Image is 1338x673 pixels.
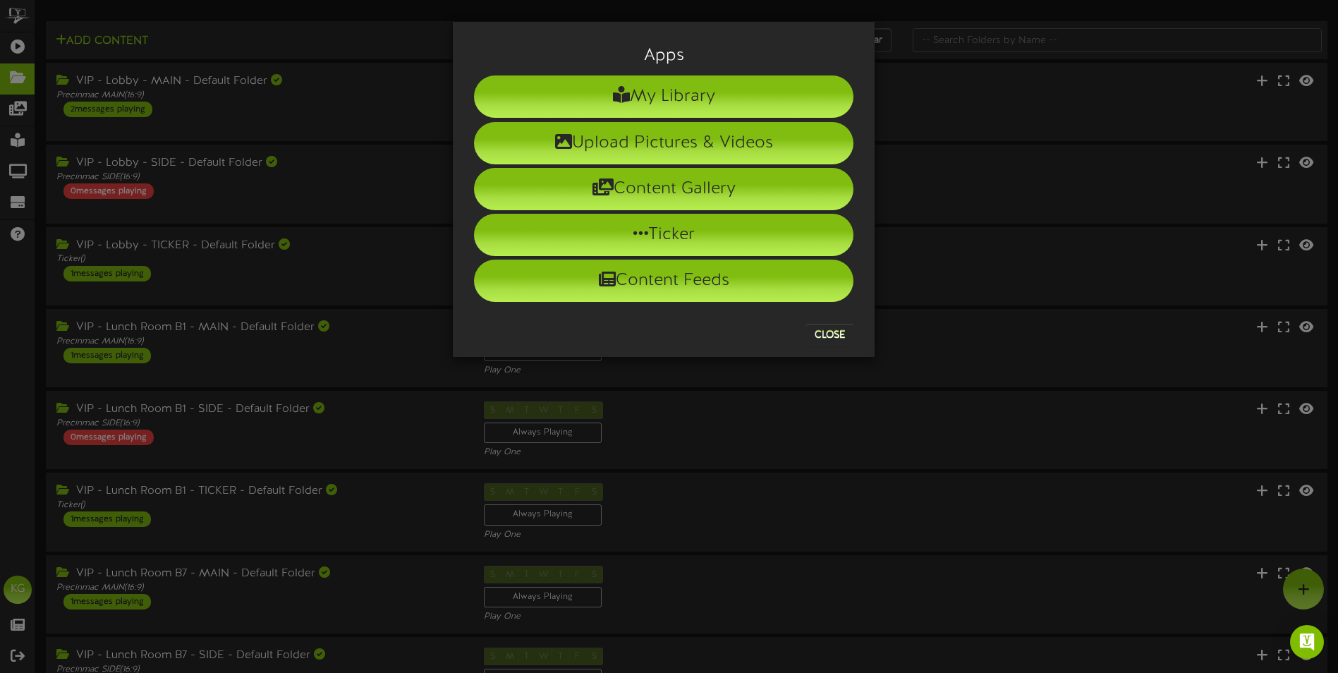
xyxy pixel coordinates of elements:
button: Close [806,324,853,346]
h3: Apps [474,47,853,65]
li: My Library [474,75,853,118]
div: Open Intercom Messenger [1290,625,1324,659]
li: Ticker [474,214,853,256]
li: Content Feeds [474,260,853,302]
li: Upload Pictures & Videos [474,122,853,164]
li: Content Gallery [474,168,853,210]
